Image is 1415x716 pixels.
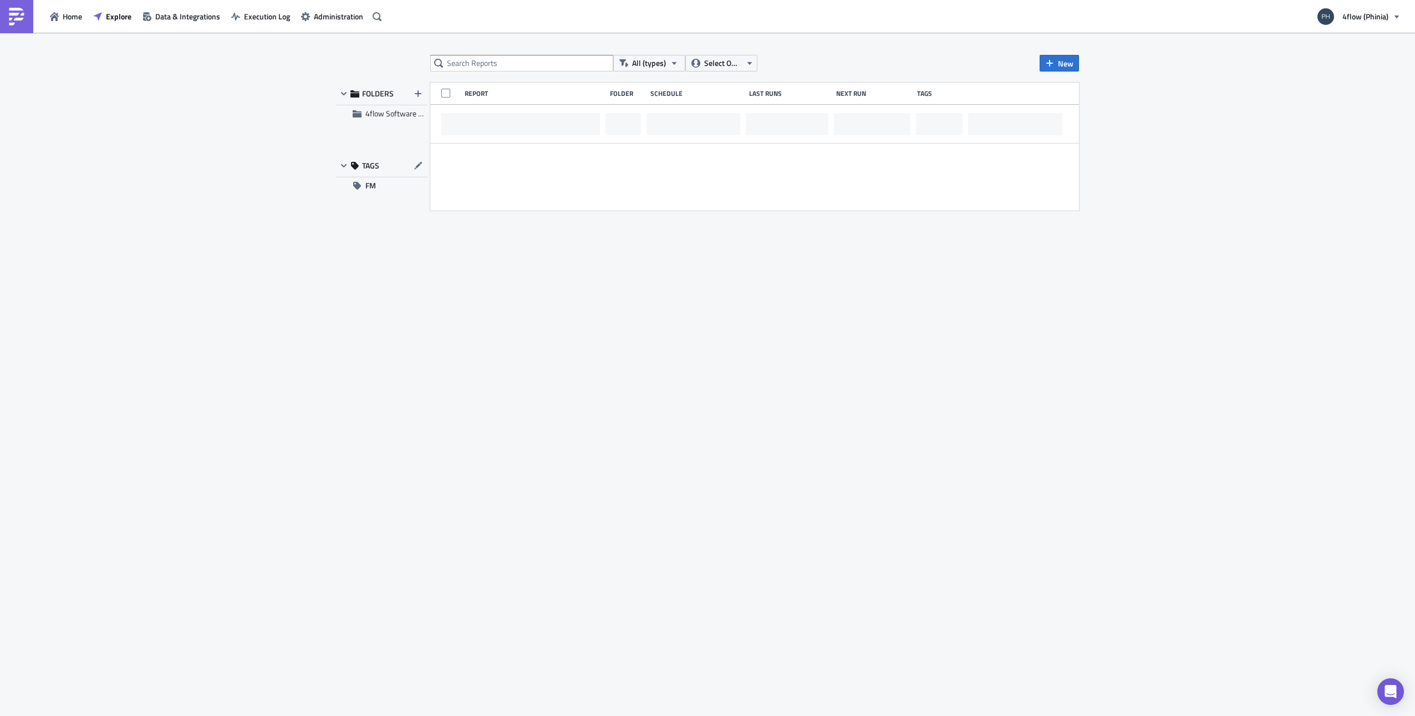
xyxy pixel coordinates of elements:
button: FM [336,177,427,194]
button: 4flow (Phinia) [1311,4,1407,29]
span: Home [63,11,82,22]
span: 4flow Software KAM [365,108,434,119]
div: Next Run [836,89,912,98]
button: Home [44,8,88,25]
button: Select Owner [685,55,757,71]
button: Execution Log [226,8,296,25]
div: Report [465,89,604,98]
div: Folder [610,89,645,98]
button: Explore [88,8,137,25]
button: Administration [296,8,369,25]
span: All (types) [632,57,666,69]
button: New [1040,55,1079,71]
div: Last Runs [749,89,831,98]
span: Data & Integrations [155,11,220,22]
button: Data & Integrations [137,8,226,25]
span: Administration [314,11,363,22]
img: Avatar [1316,7,1335,26]
div: Tags [917,89,964,98]
button: All (types) [613,55,685,71]
span: New [1058,58,1073,69]
span: TAGS [362,161,379,171]
span: 4flow (Phinia) [1342,11,1388,22]
span: Select Owner [704,57,741,69]
input: Search Reports [430,55,613,71]
div: Open Intercom Messenger [1377,678,1404,705]
span: Explore [106,11,131,22]
div: Schedule [650,89,744,98]
span: FOLDERS [362,89,394,99]
img: PushMetrics [8,8,26,25]
span: FM [365,177,376,194]
span: Execution Log [244,11,290,22]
